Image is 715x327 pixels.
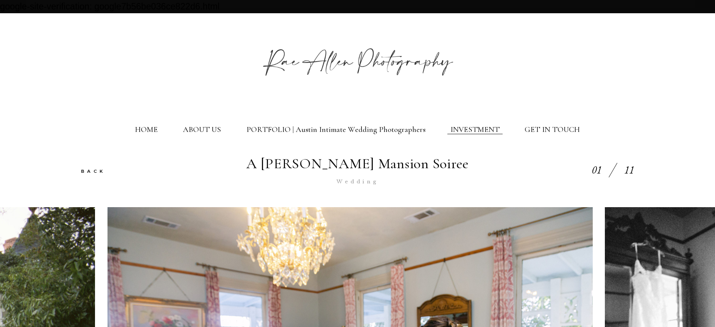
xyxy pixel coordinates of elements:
a: HOME [135,125,158,134]
a: BACK [81,169,106,174]
a: GET IN TOUCH [525,125,580,134]
div: 01 [592,162,601,178]
a: INVESTMENT [450,125,500,134]
div: 11 [624,162,634,178]
a: ABOUT US [183,125,221,134]
a: PORTFOLIO | Austin Intimate Wedding Photographers [246,125,425,134]
a: Wedding [336,178,379,185]
h1: A [PERSON_NAME] Mansion Soiree [246,155,469,172]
